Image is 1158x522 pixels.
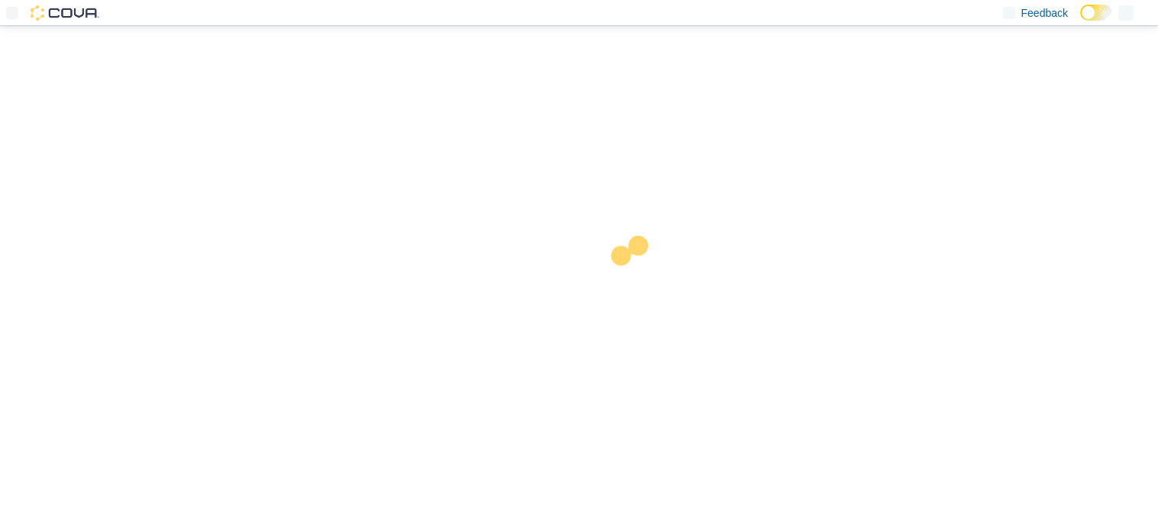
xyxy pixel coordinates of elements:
[1080,5,1112,21] input: Dark Mode
[579,224,694,339] img: cova-loader
[1021,5,1068,21] span: Feedback
[31,5,99,21] img: Cova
